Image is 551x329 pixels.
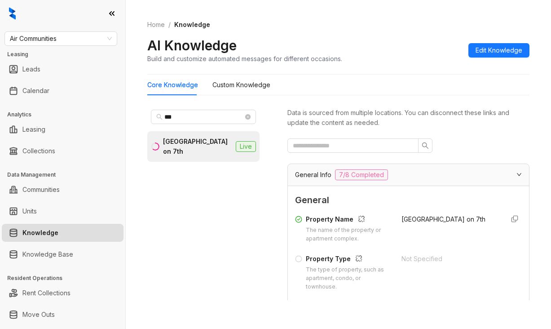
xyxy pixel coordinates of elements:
[22,60,40,78] a: Leads
[7,111,125,119] h3: Analytics
[7,274,125,282] h3: Resident Operations
[212,80,270,90] div: Custom Knowledge
[2,60,123,78] li: Leads
[2,82,123,100] li: Calendar
[2,284,123,302] li: Rent Collections
[10,32,112,45] span: Air Communities
[245,114,251,120] span: close-circle
[422,142,429,149] span: search
[22,245,73,263] a: Knowledge Base
[156,114,163,120] span: search
[147,80,198,90] div: Core Knowledge
[335,169,388,180] span: 7/8 Completed
[468,43,529,58] button: Edit Knowledge
[22,202,37,220] a: Units
[287,108,529,128] div: Data is sourced from multiple locations. You can disconnect these links and update the content as...
[401,215,485,223] span: [GEOGRAPHIC_DATA] on 7th
[306,266,391,291] div: The type of property, such as apartment, condo, or townhouse.
[306,214,391,226] div: Property Name
[2,142,123,160] li: Collections
[2,181,123,199] li: Communities
[147,54,342,63] div: Build and customize automated messages for different occasions.
[168,20,171,30] li: /
[288,164,529,186] div: General Info7/8 Completed
[9,7,16,20] img: logo
[2,245,123,263] li: Knowledge Base
[295,193,522,207] span: General
[7,50,125,58] h3: Leasing
[236,141,256,152] span: Live
[174,21,210,28] span: Knowledge
[295,170,331,180] span: General Info
[22,284,71,302] a: Rent Collections
[163,137,232,156] div: [GEOGRAPHIC_DATA] on 7th
[22,181,60,199] a: Communities
[145,20,167,30] a: Home
[22,224,58,242] a: Knowledge
[306,226,391,243] div: The name of the property or apartment complex.
[22,120,45,138] a: Leasing
[22,82,49,100] a: Calendar
[306,254,391,266] div: Property Type
[476,45,522,55] span: Edit Knowledge
[147,37,237,54] h2: AI Knowledge
[22,306,55,324] a: Move Outs
[2,224,123,242] li: Knowledge
[516,172,522,177] span: expanded
[401,254,497,264] div: Not Specified
[2,202,123,220] li: Units
[22,142,55,160] a: Collections
[2,120,123,138] li: Leasing
[2,306,123,324] li: Move Outs
[7,171,125,179] h3: Data Management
